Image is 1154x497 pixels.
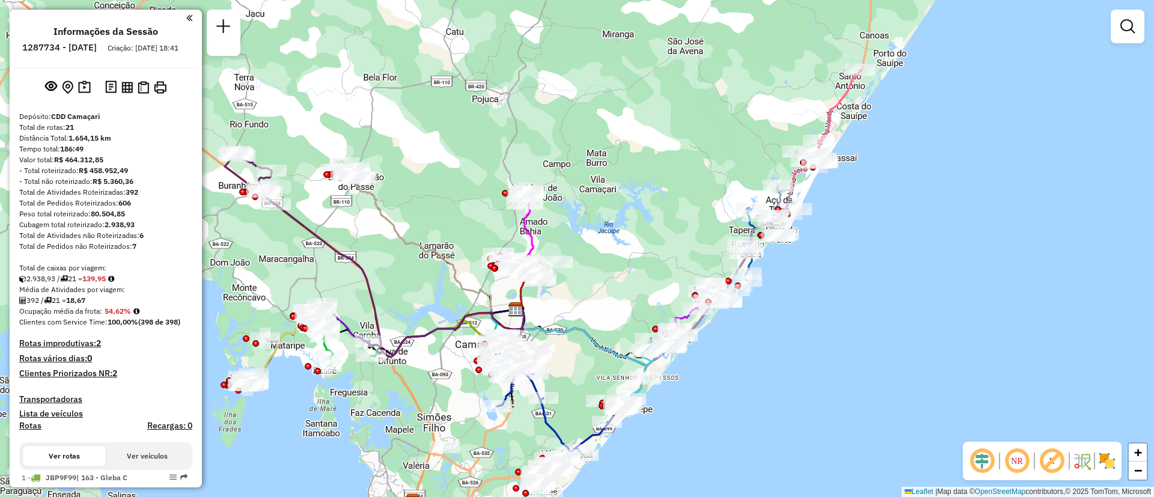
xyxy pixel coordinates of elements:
strong: 1.654,15 km [69,133,111,142]
em: Média calculada utilizando a maior ocupação (%Peso ou %Cubagem) de cada rota da sessão. Rotas cro... [133,308,139,315]
i: Meta Caixas/viagem: 195,27 Diferença: -55,32 [108,275,114,282]
span: Ocultar NR [1003,447,1031,475]
span: Ocupação média da frota: [19,306,102,316]
div: Atividade não roteirizada - ANDREIA SILVA DE SANTANA [430,441,460,453]
span: | 163 - Gleba C [76,473,127,482]
button: Ver veículos [106,446,189,466]
strong: R$ 5.360,36 [93,177,133,186]
span: + [1134,445,1142,460]
span: Ocultar deslocamento [968,447,997,475]
strong: 7 [132,242,136,251]
i: Cubagem total roteirizado [19,275,26,282]
a: Rotas [19,421,41,431]
a: Nova sessão e pesquisa [212,14,236,41]
strong: 80.504,85 [91,209,125,218]
strong: 18,67 [66,296,85,305]
button: Imprimir Rotas [151,79,169,96]
a: OpenStreetMap [975,487,1026,496]
h4: Rotas improdutivas: [19,338,192,349]
strong: R$ 464.312,85 [54,155,103,164]
button: Logs desbloquear sessão [103,78,119,97]
strong: 392 [126,188,138,197]
button: Ver rotas [23,446,106,466]
strong: 6 [139,231,144,240]
div: - Total não roteirizado: [19,176,192,187]
h4: Informações da Sessão [53,26,158,37]
div: Total de Atividades Roteirizadas: [19,187,192,198]
span: JBP9F99 [46,473,76,482]
h4: Lista de veículos [19,409,192,419]
div: Total de Pedidos não Roteirizados: [19,241,192,252]
h4: Transportadoras [19,394,192,404]
em: Rota exportada [180,474,188,481]
strong: 2.938,93 [105,220,135,229]
strong: R$ 458.952,49 [79,166,128,175]
div: Peso total roteirizado: [19,209,192,219]
em: Opções [169,474,177,481]
div: 392 / 21 = [19,295,192,306]
h4: Clientes Priorizados NR: [19,368,192,379]
div: Total de Atividades não Roteirizadas: [19,230,192,241]
div: Cubagem total roteirizado: [19,219,192,230]
button: Visualizar relatório de Roteirização [119,79,135,95]
div: Atividade não roteirizada - RENILDO SILVA DA CRU [501,364,531,376]
a: Leaflet [905,487,933,496]
div: Total de rotas: [19,122,192,133]
a: Clique aqui para minimizar o painel [186,11,192,25]
div: Tempo total: [19,144,192,154]
strong: (398 de 398) [138,317,180,326]
strong: 2 [112,368,117,379]
span: Exibir rótulo [1037,447,1066,475]
a: Zoom in [1129,444,1147,462]
button: Exibir sessão original [43,78,60,97]
span: 1 - [22,473,127,482]
div: Total de caixas por viagem: [19,263,192,273]
div: Total de Pedidos Roteirizados: [19,198,192,209]
span: − [1134,463,1142,478]
strong: 100,00% [108,317,138,326]
div: Depósito: [19,111,192,122]
div: 2.938,93 / 21 = [19,273,192,284]
div: Criação: [DATE] 18:41 [103,43,183,53]
div: Atividade não roteirizada - ROSENVAL CARVALHO CA [766,230,796,242]
strong: 606 [118,198,131,207]
button: Centralizar mapa no depósito ou ponto de apoio [60,78,76,97]
strong: CDD Camaçari [51,112,100,121]
div: Atividade não roteirizada - JOSENILTON CESAR DA [543,256,573,268]
span: | [935,487,937,496]
i: Total de rotas [44,297,52,304]
div: - Total roteirizado: [19,165,192,176]
span: Clientes com Service Time: [19,317,108,326]
strong: 0 [87,353,92,364]
strong: 139,95 [82,274,106,283]
div: Distância Total: [19,133,192,144]
h4: Recargas: 0 [147,421,192,431]
img: Fluxo de ruas [1072,451,1091,471]
img: CDD Camaçari [508,302,524,317]
strong: 54,62% [105,306,131,316]
i: Total de Atividades [19,297,26,304]
div: Map data © contributors,© 2025 TomTom, Microsoft [902,487,1154,497]
strong: 21 [66,123,74,132]
a: Exibir filtros [1116,14,1140,38]
h6: 1287734 - [DATE] [22,42,97,53]
h4: Rotas vários dias: [19,353,192,364]
img: ZUMPY CATUAMA [488,353,504,368]
strong: 186:49 [60,144,84,153]
button: Painel de Sugestão [76,78,93,97]
div: Média de Atividades por viagem: [19,284,192,295]
button: Visualizar Romaneio [135,79,151,96]
i: Total de rotas [60,275,68,282]
a: Zoom out [1129,462,1147,480]
strong: 2 [96,338,101,349]
div: Valor total: [19,154,192,165]
img: Exibir/Ocultar setores [1098,451,1117,471]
